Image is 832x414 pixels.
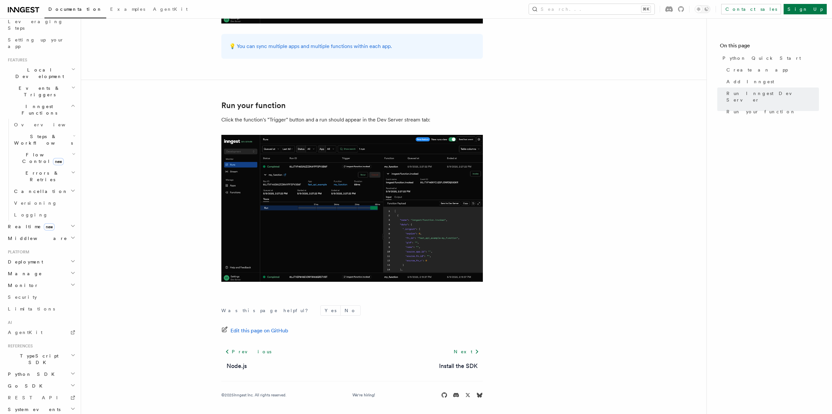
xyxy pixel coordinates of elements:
a: Versioning [11,197,77,209]
span: Security [8,295,37,300]
button: Manage [5,268,77,279]
span: Inngest Functions [5,103,71,116]
a: Next [450,346,483,358]
a: REST API [5,392,77,404]
span: Leveraging Steps [8,19,63,31]
span: REST API [8,395,63,400]
div: Inngest Functions [5,119,77,221]
a: Create an app [724,64,819,76]
span: Documentation [48,7,102,12]
button: Local Development [5,64,77,82]
button: Cancellation [11,185,77,197]
a: Edit this page on GitHub [221,326,288,335]
a: Security [5,291,77,303]
button: Steps & Workflows [11,131,77,149]
a: Logging [11,209,77,221]
button: Inngest Functions [5,101,77,119]
span: Local Development [5,67,71,80]
span: Features [5,57,27,63]
button: No [341,306,360,315]
a: AgentKit [149,2,192,18]
a: Add Inngest [724,76,819,88]
span: Python Quick Start [722,55,801,61]
a: Install the SDK [439,361,478,371]
span: Steps & Workflows [11,133,73,146]
span: Manage [5,270,42,277]
span: new [53,158,64,165]
span: Limitations [8,306,55,311]
h4: On this page [720,42,819,52]
span: Create an app [726,67,788,73]
span: Go SDK [5,383,46,389]
span: Overview [14,122,81,127]
span: References [5,343,33,349]
button: Search...⌘K [529,4,654,14]
button: Monitor [5,279,77,291]
p: 💡 You can sync multiple apps and multiple functions within each app. [229,42,475,51]
a: Overview [11,119,77,131]
span: Versioning [14,200,57,206]
button: Yes [321,306,340,315]
span: TypeScript SDK [5,353,71,366]
button: Python SDK [5,368,77,380]
span: AI [5,320,12,325]
span: Edit this page on GitHub [230,326,288,335]
button: Flow Controlnew [11,149,77,167]
button: Middleware [5,232,77,244]
span: Deployment [5,259,43,265]
div: © 2025 Inngest Inc. All rights reserved. [221,392,286,398]
span: Logging [14,212,48,217]
a: Documentation [44,2,106,18]
span: Events & Triggers [5,85,71,98]
span: Platform [5,249,29,255]
span: Run Inngest Dev Server [726,90,819,103]
span: Examples [110,7,145,12]
a: Previous [221,346,275,358]
button: Errors & Retries [11,167,77,185]
p: Was this page helpful? [221,307,313,314]
kbd: ⌘K [641,6,651,12]
span: Python SDK [5,371,59,377]
a: Run your function [724,106,819,118]
a: We're hiring! [352,392,375,398]
span: AgentKit [153,7,188,12]
span: new [44,223,55,231]
span: Monitor [5,282,39,289]
a: Limitations [5,303,77,315]
button: Toggle dark mode [695,5,710,13]
button: TypeScript SDK [5,350,77,368]
a: Python Quick Start [720,52,819,64]
a: Examples [106,2,149,18]
p: Click the function's "Trigger" button and a run should appear in the Dev Server stream tab: [221,115,483,124]
a: Sign Up [784,4,827,14]
span: Add Inngest [726,78,774,85]
a: Contact sales [721,4,781,14]
img: quick-start-run.png [221,135,483,282]
button: Events & Triggers [5,82,77,101]
span: AgentKit [8,330,42,335]
button: Deployment [5,256,77,268]
span: Middleware [5,235,67,242]
span: Cancellation [11,188,68,195]
span: System events [5,406,60,413]
a: Leveraging Steps [5,16,77,34]
a: AgentKit [5,326,77,338]
button: Go SDK [5,380,77,392]
a: Run Inngest Dev Server [724,88,819,106]
a: Setting up your app [5,34,77,52]
span: Realtime [5,223,55,230]
a: Node.js [227,361,247,371]
button: Realtimenew [5,221,77,232]
span: Flow Control [11,151,72,165]
span: Errors & Retries [11,170,71,183]
span: Setting up your app [8,37,64,49]
a: Run your function [221,101,286,110]
span: Run your function [726,108,796,115]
